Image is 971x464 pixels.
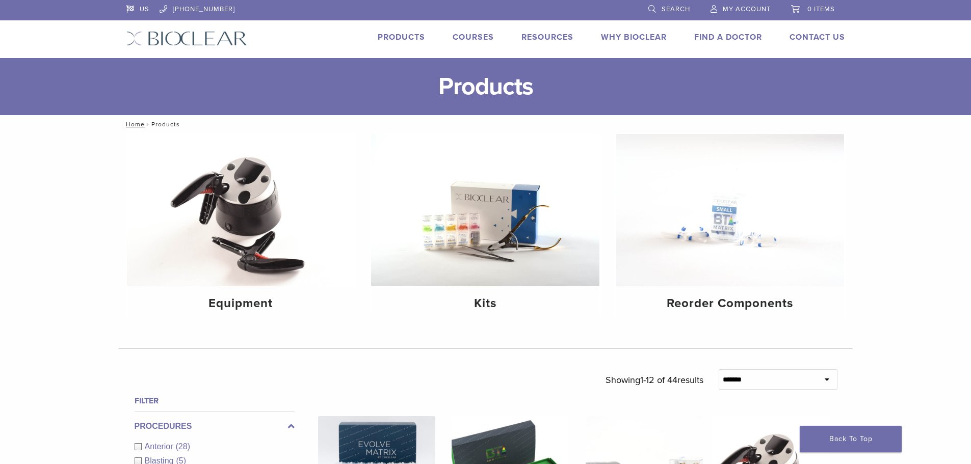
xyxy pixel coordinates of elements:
[135,294,347,313] h4: Equipment
[371,134,599,286] img: Kits
[800,426,902,452] a: Back To Top
[616,134,844,319] a: Reorder Components
[606,369,703,391] p: Showing results
[378,32,425,42] a: Products
[453,32,494,42] a: Courses
[723,5,771,13] span: My Account
[379,294,591,313] h4: Kits
[145,442,176,451] span: Anterior
[662,5,690,13] span: Search
[176,442,190,451] span: (28)
[694,32,762,42] a: Find A Doctor
[135,395,295,407] h4: Filter
[624,294,836,313] h4: Reorder Components
[127,134,355,286] img: Equipment
[790,32,845,42] a: Contact Us
[123,121,145,128] a: Home
[640,374,677,386] span: 1-12 of 44
[126,31,247,46] img: Bioclear
[145,122,151,127] span: /
[135,420,295,432] label: Procedures
[521,32,573,42] a: Resources
[127,134,355,319] a: Equipment
[371,134,599,319] a: Kits
[807,5,835,13] span: 0 items
[601,32,667,42] a: Why Bioclear
[119,115,853,133] nav: Products
[616,134,844,286] img: Reorder Components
